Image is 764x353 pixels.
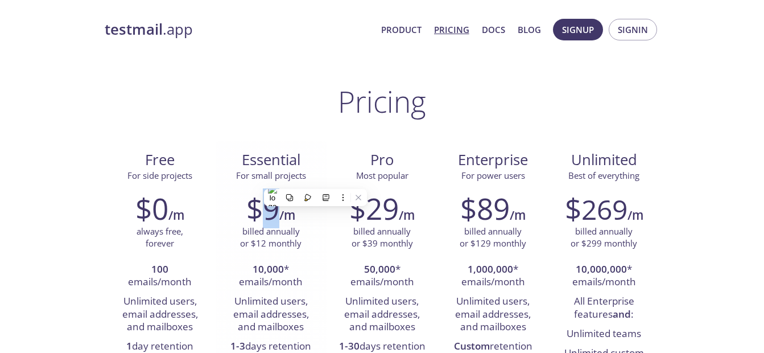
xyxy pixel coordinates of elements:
[581,191,627,228] span: 269
[135,191,168,225] h2: $0
[510,206,526,225] h6: /m
[557,292,651,325] li: All Enterprise features :
[225,150,317,170] span: Essential
[627,206,643,225] h6: /m
[356,170,408,181] span: Most popular
[447,150,539,170] span: Enterprise
[339,339,360,352] strong: 1-30
[335,292,429,337] li: Unlimited users, email addresses, and mailboxes
[338,84,426,118] h1: Pricing
[460,191,510,225] h2: $89
[562,22,594,37] span: Signup
[568,170,639,181] span: Best of everything
[557,325,651,344] li: Unlimited teams
[336,150,428,170] span: Pro
[253,262,284,276] strong: 10,000
[399,206,415,225] h6: /m
[381,22,422,37] a: Product
[364,262,395,276] strong: 50,000
[618,22,648,37] span: Signin
[613,307,631,321] strong: and
[468,262,513,276] strong: 1,000,000
[461,170,525,181] span: For power users
[137,225,183,250] p: always free, forever
[224,260,318,293] li: * emails/month
[553,19,603,40] button: Signup
[446,260,540,293] li: * emails/month
[240,225,302,250] p: billed annually or $12 monthly
[434,22,469,37] a: Pricing
[349,191,399,225] h2: $29
[236,170,306,181] span: For small projects
[151,262,168,276] strong: 100
[518,22,541,37] a: Blog
[454,339,490,352] strong: Custom
[557,260,651,293] li: * emails/month
[105,20,372,39] a: testmail.app
[446,292,540,337] li: Unlimited users, email addresses, and mailboxes
[113,260,207,293] li: emails/month
[113,292,207,337] li: Unlimited users, email addresses, and mailboxes
[576,262,627,276] strong: 10,000,000
[114,150,207,170] span: Free
[105,19,163,39] strong: testmail
[279,206,295,225] h6: /m
[127,170,192,181] span: For side projects
[460,225,526,250] p: billed annually or $129 monthly
[126,339,132,352] strong: 1
[352,225,413,250] p: billed annually or $39 monthly
[571,225,637,250] p: billed annually or $299 monthly
[224,292,318,337] li: Unlimited users, email addresses, and mailboxes
[168,206,184,225] h6: /m
[230,339,245,352] strong: 1-3
[335,260,429,293] li: * emails/month
[571,150,637,170] span: Unlimited
[609,19,657,40] button: Signin
[565,191,627,225] h2: $
[246,191,279,225] h2: $9
[482,22,505,37] a: Docs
